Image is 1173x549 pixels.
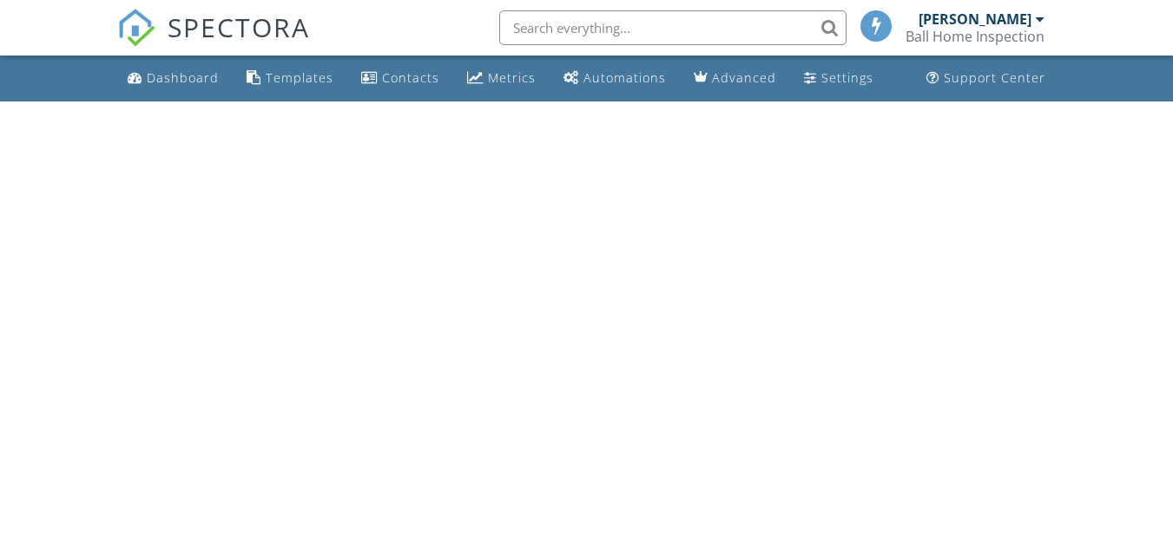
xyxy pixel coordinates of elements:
[354,62,446,95] a: Contacts
[147,69,219,86] div: Dashboard
[919,62,1052,95] a: Support Center
[460,62,543,95] a: Metrics
[488,69,536,86] div: Metrics
[382,69,439,86] div: Contacts
[797,62,880,95] a: Settings
[712,69,776,86] div: Advanced
[499,10,847,45] input: Search everything...
[821,69,873,86] div: Settings
[687,62,783,95] a: Advanced
[117,9,155,47] img: The Best Home Inspection Software - Spectora
[583,69,666,86] div: Automations
[919,10,1031,28] div: [PERSON_NAME]
[906,28,1044,45] div: Ball Home Inspection
[121,62,226,95] a: Dashboard
[944,69,1045,86] div: Support Center
[266,69,333,86] div: Templates
[557,62,673,95] a: Automations (Basic)
[240,62,340,95] a: Templates
[168,9,310,45] span: SPECTORA
[117,23,310,60] a: SPECTORA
